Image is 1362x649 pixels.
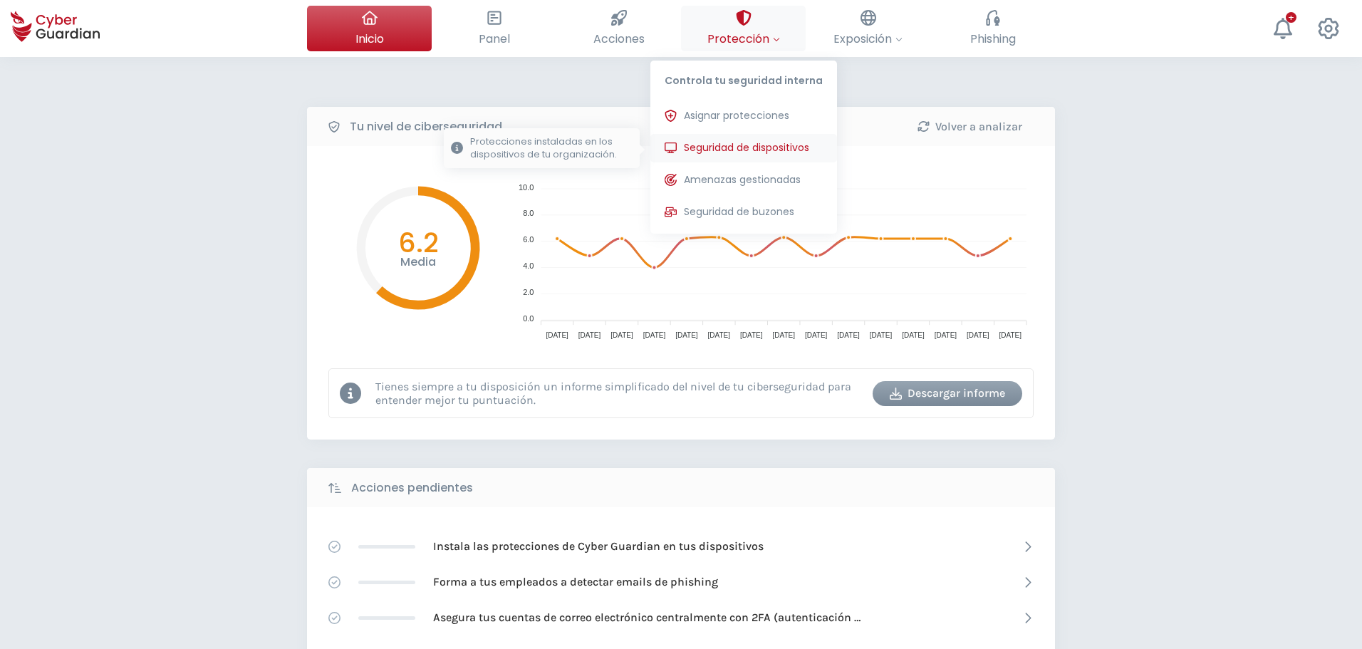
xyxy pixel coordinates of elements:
tspan: [DATE] [902,331,925,339]
span: Seguridad de dispositivos [684,140,809,155]
button: ProtecciónControla tu seguridad internaAsignar proteccionesSeguridad de dispositivosProtecciones ... [681,6,806,51]
p: Tienes siempre a tu disposición un informe simplificado del nivel de tu ciberseguridad para enten... [375,380,862,407]
button: Exposición [806,6,930,51]
tspan: 2.0 [523,288,534,296]
tspan: 0.0 [523,314,534,323]
p: Instala las protecciones de Cyber Guardian en tus dispositivos [433,539,764,554]
tspan: [DATE] [708,331,731,339]
button: Volver a analizar [895,114,1044,139]
tspan: 10.0 [519,183,534,192]
button: Acciones [556,6,681,51]
tspan: 6.0 [523,235,534,244]
tspan: 8.0 [523,209,534,217]
span: Asignar protecciones [684,108,789,123]
tspan: [DATE] [578,331,601,339]
tspan: 4.0 [523,261,534,270]
b: Tu nivel de ciberseguridad [350,118,502,135]
tspan: [DATE] [546,331,568,339]
p: Controla tu seguridad interna [650,61,837,95]
div: Descargar informe [883,385,1012,402]
tspan: [DATE] [610,331,633,339]
button: Inicio [307,6,432,51]
tspan: [DATE] [870,331,893,339]
button: Seguridad de dispositivosProtecciones instaladas en los dispositivos de tu organización. [650,134,837,162]
b: Acciones pendientes [351,479,473,497]
span: Panel [479,30,510,48]
span: Seguridad de buzones [684,204,794,219]
p: Forma a tus empleados a detectar emails de phishing [433,574,718,590]
tspan: [DATE] [935,331,957,339]
tspan: [DATE] [999,331,1022,339]
tspan: [DATE] [772,331,795,339]
p: Protecciones instaladas en los dispositivos de tu organización. [470,135,633,161]
tspan: [DATE] [805,331,828,339]
button: Seguridad de buzones [650,198,837,227]
span: Protección [707,30,780,48]
span: Exposición [833,30,903,48]
div: Volver a analizar [905,118,1034,135]
tspan: [DATE] [837,331,860,339]
span: Amenazas gestionadas [684,172,801,187]
tspan: [DATE] [643,331,666,339]
div: + [1286,12,1296,23]
p: Asegura tus cuentas de correo electrónico centralmente con 2FA (autenticación [PERSON_NAME] factor) [433,610,861,625]
span: Phishing [970,30,1016,48]
span: Inicio [355,30,384,48]
button: Descargar informe [873,381,1022,406]
button: Asignar protecciones [650,102,837,130]
button: Amenazas gestionadas [650,166,837,194]
tspan: [DATE] [675,331,698,339]
button: Phishing [930,6,1055,51]
tspan: [DATE] [740,331,763,339]
button: Panel [432,6,556,51]
span: Acciones [593,30,645,48]
tspan: [DATE] [967,331,989,339]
